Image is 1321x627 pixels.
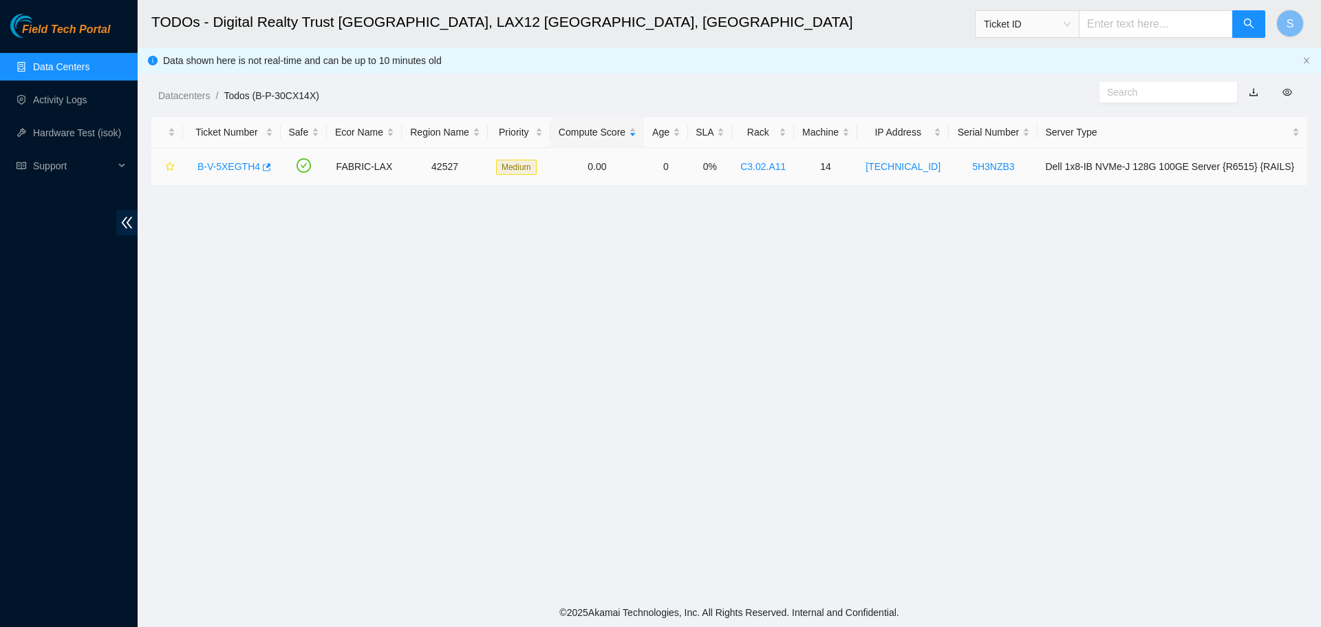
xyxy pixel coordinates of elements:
button: close [1302,56,1311,65]
button: download [1238,81,1269,103]
span: search [1243,18,1254,31]
button: star [159,156,175,178]
a: download [1249,87,1258,98]
input: Enter text here... [1079,10,1233,38]
input: Search [1107,85,1218,100]
span: Support [33,152,114,180]
a: [TECHNICAL_ID] [866,161,941,172]
span: read [17,161,26,171]
td: 0 [644,148,687,186]
td: 0.00 [550,148,645,186]
a: C3.02.A11 [740,161,786,172]
span: double-left [116,210,138,235]
span: Field Tech Portal [22,23,110,36]
td: 42527 [402,148,488,186]
a: Hardware Test (isok) [33,127,121,138]
img: Akamai Technologies [10,14,69,38]
span: Ticket ID [984,14,1071,34]
span: star [165,162,175,173]
span: eye [1282,87,1292,97]
a: 5H3NZB3 [972,161,1014,172]
a: Akamai TechnologiesField Tech Portal [10,25,110,43]
td: 14 [794,148,857,186]
td: Dell 1x8-IB NVMe-J 128G 100GE Server {R6515} {RAILS} [1038,148,1307,186]
span: check-circle [297,158,311,173]
button: S [1276,10,1304,37]
a: Todos (B-P-30CX14X) [224,90,319,101]
a: Data Centers [33,61,89,72]
span: / [215,90,218,101]
span: S [1287,15,1294,32]
button: search [1232,10,1265,38]
td: 0% [688,148,733,186]
a: B-V-5XEGTH4 [197,161,260,172]
footer: © 2025 Akamai Technologies, Inc. All Rights Reserved. Internal and Confidential. [138,598,1321,627]
td: FABRIC-LAX [327,148,402,186]
a: Datacenters [158,90,210,101]
a: Activity Logs [33,94,87,105]
span: Medium [496,160,537,175]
